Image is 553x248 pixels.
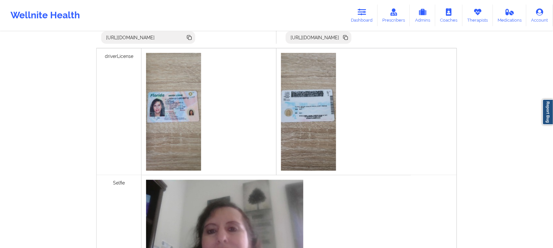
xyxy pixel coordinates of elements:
div: [URL][DOMAIN_NAME] [104,34,158,41]
a: Account [526,5,553,26]
a: Admins [410,5,435,26]
a: Prescribers [378,5,410,26]
img: b66d88be-0760-491f-b2b0-49e5e0ae0d84DL_2_PICT.jpg [281,53,336,171]
a: Therapists [463,5,493,26]
a: Medications [493,5,527,26]
a: Dashboard [346,5,378,26]
div: driverLicense [97,48,142,175]
img: f39ab0f3-0a15-4cb4-8a4c-754806dcb0deDL_1_PICT.jpg [146,53,201,171]
a: Report Bug [543,99,553,125]
div: [URL][DOMAIN_NAME] [288,34,342,41]
a: Coaches [435,5,463,26]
